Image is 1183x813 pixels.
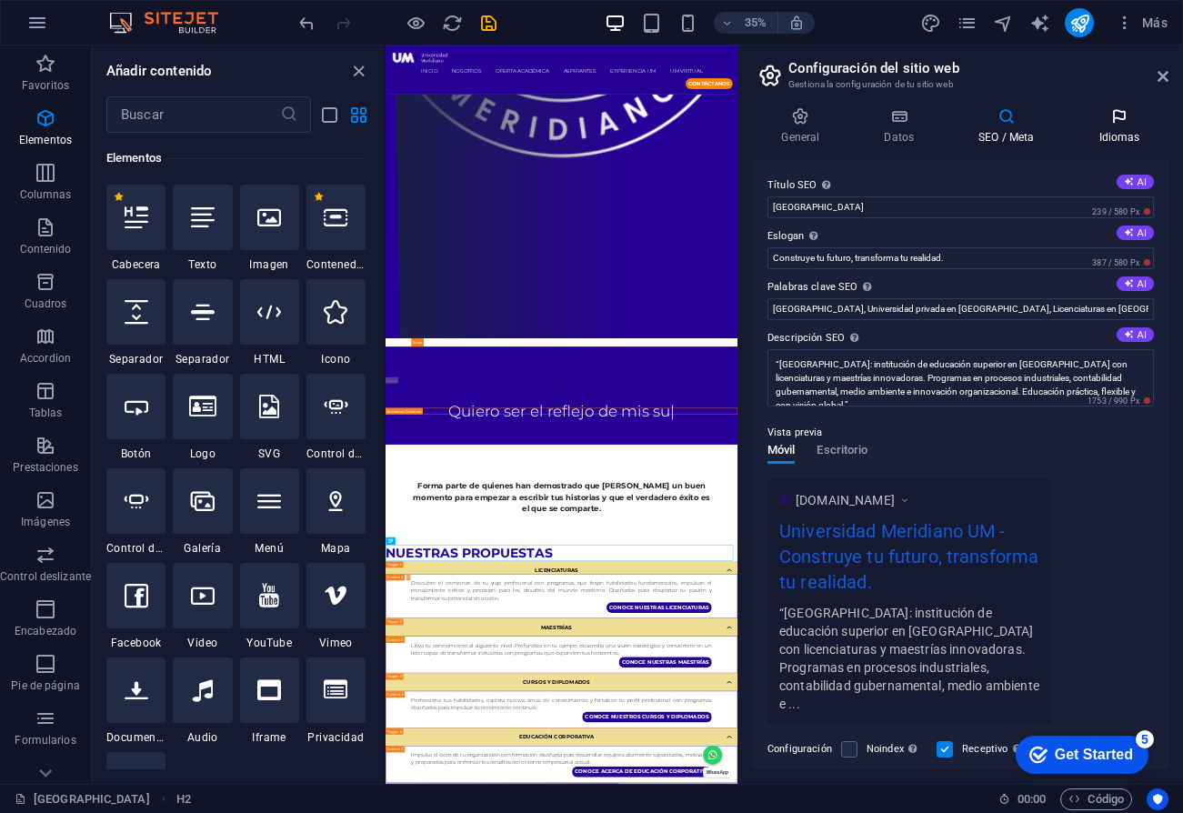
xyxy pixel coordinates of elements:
span: Mapa [306,541,366,556]
p: Favoritos [22,78,69,93]
i: Diseño (Ctrl+Alt+Y) [920,13,941,34]
p: Contenido [20,242,72,256]
span: Logo [173,447,232,461]
button: undo [296,12,317,34]
span: 387 / 580 Px [1088,256,1154,269]
div: Control deslizante [106,468,165,556]
div: HTML [240,279,299,366]
p: Accordion [20,351,71,366]
div: Iframe [240,657,299,745]
label: Palabras clave SEO [767,276,1154,298]
div: Logo [173,374,232,461]
h4: Datos [856,107,950,146]
button: publish [1065,8,1094,37]
span: Separador [173,352,232,366]
h4: SEO / Meta [950,107,1070,146]
i: Deshacer: Cambiar favicon (Ctrl+Z) [296,13,317,34]
p: Cuadros [25,296,67,311]
span: YouTube [240,636,299,650]
button: close panel [347,60,369,82]
h6: Elementos [106,147,366,169]
p: Tablas [29,406,63,420]
div: Menú [240,468,299,556]
div: Get Started 5 items remaining, 0% complete [15,9,147,47]
span: Haz clic para seleccionar y doble clic para editar [176,788,191,810]
h6: Añadir contenido [106,60,212,82]
label: Configuración [767,738,832,760]
span: Texto [173,257,232,272]
a: Haz clic para cancelar la selección y doble clic para abrir páginas [15,788,150,810]
span: Control deslizante de imágenes [306,447,366,461]
button: navigator [992,12,1014,34]
span: HTML [240,352,299,366]
p: Encabezado [15,624,76,638]
h4: Idiomas [1070,107,1168,146]
p: Elementos [19,133,72,147]
label: Descripción SEO [767,327,1154,349]
button: Más [1108,8,1175,37]
input: Eslogan... [767,247,1154,269]
span: Separador [106,352,165,366]
span: Vimeo [306,636,366,650]
button: pages [956,12,977,34]
i: Guardar (Ctrl+S) [478,13,499,34]
img: Editor Logo [105,12,241,34]
span: Móvil [767,439,795,465]
div: Imagen [240,185,299,272]
span: Más [1116,14,1168,32]
span: Privacidad [306,730,366,745]
div: Get Started [54,20,132,36]
span: SVG [240,447,299,461]
span: Eliminar de favoritos [114,192,124,202]
div: Cabecera [106,185,165,272]
span: Documento [106,730,165,745]
p: Vista previa [767,422,822,444]
button: grid-view [347,104,369,125]
div: Universidad Meridiano UM - Construye tu futuro, transforma tu realidad. [779,517,1039,604]
button: Título SEO [1117,175,1154,189]
div: Documento [106,657,165,745]
span: 00 00 [1018,788,1046,810]
span: : [1030,792,1033,806]
button: Eslogan [1117,226,1154,240]
button: reload [441,12,463,34]
button: Palabras clave SEO [1117,276,1154,291]
button: text_generator [1028,12,1050,34]
label: Título SEO [767,175,1154,196]
div: Mapa [306,468,366,556]
span: Iframe [240,730,299,745]
button: Haz clic para salir del modo de previsualización y seguir editando [405,12,426,34]
nav: breadcrumb [176,788,191,810]
label: Eslogan [767,226,1154,247]
span: Contenedor [306,257,366,272]
label: Receptivo [962,738,1027,760]
div: Botón [106,374,165,461]
div: Control deslizante de imágenes [306,374,366,461]
span: Video [173,636,232,650]
button: design [919,12,941,34]
span: Audio [173,730,232,745]
i: Al redimensionar, ajustar el nivel de zoom automáticamente para ajustarse al dispositivo elegido. [788,15,805,31]
span: Escritorio [817,439,867,465]
p: Formularios [15,733,75,748]
div: YouTube [240,563,299,650]
input: Buscar [106,96,280,133]
span: Icono [306,352,366,366]
img: pixelmorado-hD1tRVPh5iPgjOwyIn3mXA-Op-M8Z4_genyjFqIpxJM1w-PZP02--DSaKn1pizCGWxTQ.png [779,494,791,506]
button: Usercentrics [1147,788,1168,810]
span: Imagen [240,257,299,272]
span: Botón [106,447,165,461]
span: Galería [173,541,232,556]
div: Video [173,563,232,650]
button: save [477,12,499,34]
div: Texto [173,185,232,272]
h4: General [753,107,856,146]
div: Privacidad [306,657,366,745]
button: Descripción SEO [1117,327,1154,342]
span: Eliminar de favoritos [314,192,324,202]
label: Noindex [867,738,926,760]
span: Cabecera [106,257,165,272]
div: Contenedor [306,185,366,272]
h6: 35% [741,12,770,34]
p: Prestaciones [13,460,77,475]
